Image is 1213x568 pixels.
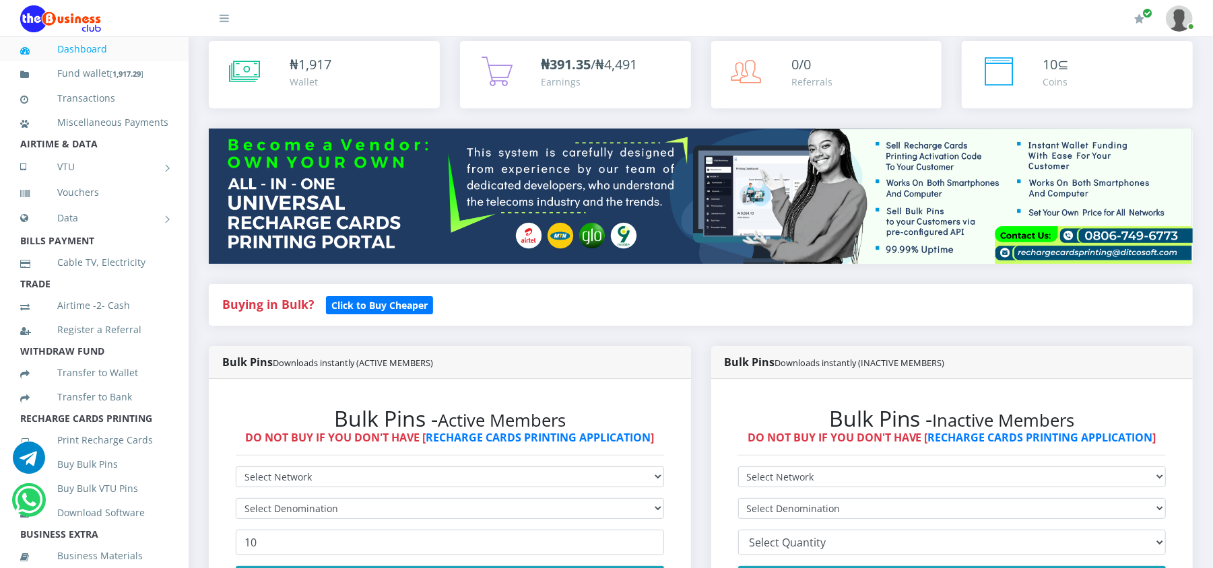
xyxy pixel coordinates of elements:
strong: Buying in Bulk? [222,296,314,312]
div: ⊆ [1043,55,1069,75]
strong: Bulk Pins [725,355,945,369]
span: /₦4,491 [541,55,637,73]
div: ₦ [290,55,331,75]
small: Downloads instantly (ACTIVE MEMBERS) [273,357,433,369]
img: multitenant_rcp.png [209,129,1193,263]
a: Miscellaneous Payments [20,107,168,138]
b: ₦391.35 [541,55,591,73]
a: Dashboard [20,34,168,65]
small: Downloads instantly (INACTIVE MEMBERS) [775,357,945,369]
a: Cable TV, Electricity [20,247,168,278]
a: Vouchers [20,177,168,208]
small: Inactive Members [933,409,1075,432]
strong: DO NOT BUY IF YOU DON'T HAVE [ ] [748,430,1156,445]
a: ₦1,917 Wallet [209,41,440,108]
a: Download Software [20,497,168,528]
small: [ ] [110,69,143,79]
a: Transfer to Wallet [20,357,168,388]
a: Register a Referral [20,314,168,345]
strong: Bulk Pins [222,355,433,369]
small: Active Members [438,409,566,432]
a: Print Recharge Cards [20,425,168,456]
a: Buy Bulk VTU Pins [20,473,168,504]
div: Referrals [792,75,833,89]
a: RECHARGE CARDS PRINTING APPLICATION [426,430,651,445]
h2: Bulk Pins - [738,406,1167,431]
div: Earnings [541,75,637,89]
a: Chat for support [15,494,43,516]
a: VTU [20,150,168,184]
a: Transfer to Bank [20,382,168,413]
img: User [1166,5,1193,32]
a: Chat for support [13,452,45,474]
a: Buy Bulk Pins [20,449,168,480]
a: ₦391.35/₦4,491 Earnings [460,41,691,108]
b: 1,917.29 [112,69,141,79]
i: Renew/Upgrade Subscription [1134,13,1144,24]
b: Click to Buy Cheaper [331,299,428,312]
a: Fund wallet[1,917.29] [20,58,168,90]
a: Airtime -2- Cash [20,290,168,321]
strong: DO NOT BUY IF YOU DON'T HAVE [ ] [245,430,654,445]
span: 1,917 [298,55,331,73]
a: Click to Buy Cheaper [326,296,433,312]
a: RECHARGE CARDS PRINTING APPLICATION [928,430,1153,445]
a: 0/0 Referrals [711,41,942,108]
div: Coins [1043,75,1069,89]
div: Wallet [290,75,331,89]
a: Data [20,201,168,235]
span: 10 [1043,55,1057,73]
h2: Bulk Pins - [236,406,664,431]
a: Transactions [20,83,168,114]
img: Logo [20,5,101,32]
span: 0/0 [792,55,812,73]
span: Renew/Upgrade Subscription [1142,8,1152,18]
input: Enter Quantity [236,530,664,555]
